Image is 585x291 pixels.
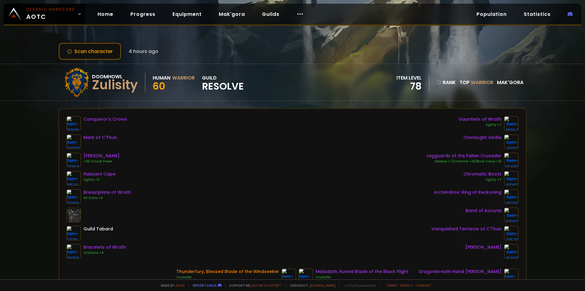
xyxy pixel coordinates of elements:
div: Legguards of the Fallen Crusader [427,153,502,159]
div: [PERSON_NAME] [465,244,502,250]
div: Human [153,74,170,82]
div: Vanquished Tentacle of C'Thun [431,226,502,232]
img: item-19402 [504,153,519,167]
a: [DOMAIN_NAME] [309,283,336,288]
span: 4 hours ago [129,48,158,55]
img: item-16964 [504,116,519,131]
div: Chromatic Boots [463,171,502,177]
div: Dragonbreath Hand [PERSON_NAME] [419,268,502,275]
div: rank [437,79,456,86]
span: v. d752d5 - production [339,283,376,288]
div: Thunderfury, Blessed Blade of the Windseeker [176,268,279,275]
img: item-19406 [504,244,519,259]
div: item level [396,74,422,82]
div: [PERSON_NAME] [83,153,120,159]
span: AOTC [26,7,75,21]
a: Home [93,8,118,20]
span: Resolve [202,82,244,91]
div: Puissant Cape [83,171,115,177]
img: item-5976 [66,226,81,240]
div: Mark of C'Thun [83,134,117,141]
div: Crusader [316,275,409,280]
div: Agility +7 [463,177,502,182]
small: Classic Hardcore [26,7,75,12]
div: 78 [396,82,422,91]
a: a fan [175,283,185,288]
img: item-19368 [504,268,519,283]
span: 60 [153,79,165,93]
div: All Stats +4 [83,196,131,201]
span: Support me, [225,283,282,288]
img: item-21329 [66,116,81,131]
a: Equipment [168,8,207,20]
div: +30 Attack Power [83,159,120,164]
img: item-17063 [504,208,519,222]
button: Scan character [58,43,121,60]
img: item-21579 [504,226,519,240]
a: Privacy [400,283,413,288]
img: item-19394 [66,153,81,167]
a: Classic HardcoreAOTC [4,4,85,24]
img: item-19137 [504,134,519,149]
a: Progress [126,8,160,20]
a: Buy me a coffee [252,283,282,288]
div: Band of Accuria [466,208,502,214]
a: Consent [415,283,431,288]
a: Mak'gora [214,8,250,20]
div: Maladath, Runed Blade of the Black Flight [316,268,409,275]
div: Archimtiros' Ring of Reckoning [434,189,502,196]
img: item-19019 [282,268,296,283]
span: Checkout [286,283,336,288]
a: Guilds [257,8,284,20]
span: Made by [157,283,185,288]
div: Agility +7 [458,122,502,127]
img: item-18541 [66,171,81,186]
img: item-19387 [504,171,519,186]
img: item-19376 [504,189,519,204]
div: Agility +3 [83,177,115,182]
div: Gauntlets of Wrath [458,116,502,122]
div: Top [459,79,493,86]
a: Statistics [519,8,555,20]
div: Mak'gora [497,79,523,86]
img: item-16966 [66,189,81,204]
div: Breastplate of Wrath [83,189,131,196]
div: Zulisity [92,80,138,90]
div: Doomhowl [92,73,138,80]
div: guild [202,74,244,91]
span: Warrior [471,79,493,86]
img: item-19351 [299,268,313,283]
img: item-16959 [66,244,81,259]
div: Guild Tabard [83,226,113,232]
a: Terms [386,283,397,288]
div: Warrior [172,74,195,82]
div: Stamina +9 [83,250,126,255]
a: Report a bug [193,283,217,288]
img: item-22732 [66,134,81,149]
div: Bracelets of Wrath [83,244,126,250]
div: Crusader [176,275,279,280]
a: Population [472,8,512,20]
div: Conqueror's Crown [83,116,127,122]
div: Onslaught Girdle [463,134,502,141]
div: Defense +7/Stamina +10/Block Value +15 [427,159,502,164]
